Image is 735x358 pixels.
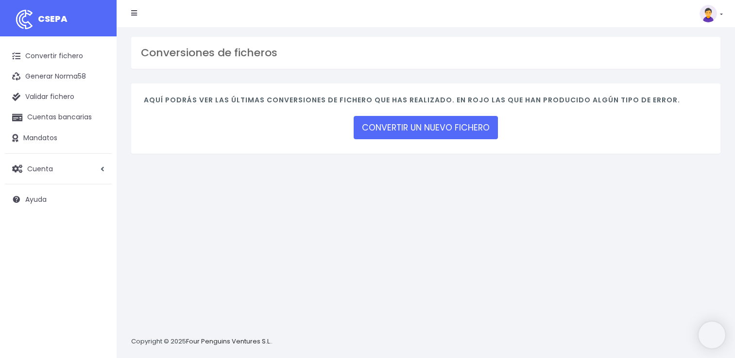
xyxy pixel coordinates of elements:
img: logo [12,7,36,32]
a: CONVERTIR UN NUEVO FICHERO [354,116,498,139]
a: Cuenta [5,159,112,179]
span: Cuenta [27,163,53,173]
span: CSEPA [38,13,68,25]
img: profile [700,5,717,22]
a: Cuentas bancarias [5,107,112,128]
h4: Aquí podrás ver las últimas conversiones de fichero que has realizado. En rojo las que han produc... [144,96,708,109]
a: Generar Norma58 [5,66,112,87]
a: Ayuda [5,189,112,210]
a: Mandatos [5,128,112,148]
h3: Conversiones de ficheros [141,47,711,59]
a: Four Penguins Ventures S.L. [186,337,271,346]
span: Ayuda [25,195,47,204]
a: Validar fichero [5,87,112,107]
p: Copyright © 2025 . [131,337,273,347]
a: Convertir fichero [5,46,112,66]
